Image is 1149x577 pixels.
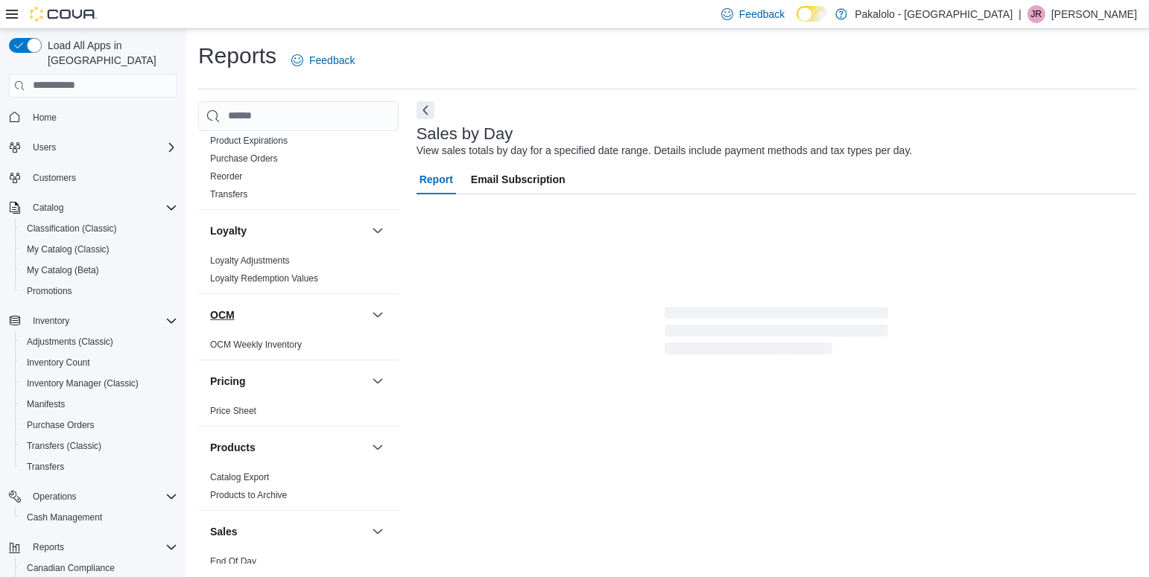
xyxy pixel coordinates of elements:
[21,416,177,434] span: Purchase Orders
[210,307,366,322] button: OCM
[21,220,123,238] a: Classification (Classic)
[739,7,785,22] span: Feedback
[27,243,110,255] span: My Catalog (Classic)
[210,153,278,164] a: Purchase Orders
[417,125,513,143] h3: Sales by Day
[15,415,183,436] button: Purchase Orders
[210,135,288,147] span: Product Expirations
[33,141,56,153] span: Users
[21,509,108,526] a: Cash Management
[210,374,366,389] button: Pricing
[21,282,78,300] a: Promotions
[369,523,387,541] button: Sales
[27,109,63,127] a: Home
[21,261,177,279] span: My Catalog (Beta)
[210,555,256,567] span: End Of Day
[21,458,70,476] a: Transfers
[471,165,566,194] span: Email Subscription
[210,374,245,389] h3: Pricing
[210,490,287,500] a: Products to Archive
[15,456,183,477] button: Transfers
[198,336,399,360] div: OCM
[21,509,177,526] span: Cash Management
[27,138,177,156] span: Users
[15,239,183,260] button: My Catalog (Classic)
[3,197,183,218] button: Catalog
[21,395,71,413] a: Manifests
[15,507,183,528] button: Cash Management
[21,416,101,434] a: Purchase Orders
[21,374,177,392] span: Inventory Manager (Classic)
[21,354,96,372] a: Inventory Count
[198,252,399,293] div: Loyalty
[1051,5,1137,23] p: [PERSON_NAME]
[1019,5,1022,23] p: |
[21,240,177,258] span: My Catalog (Classic)
[27,169,82,187] a: Customers
[3,137,183,158] button: Users
[210,405,256,417] span: Price Sheet
[420,165,453,194] span: Report
[27,312,75,330] button: Inventory
[1031,5,1042,23] span: JR
[21,437,177,455] span: Transfers (Classic)
[210,471,269,483] span: Catalog Export
[27,168,177,187] span: Customers
[309,53,355,68] span: Feedback
[33,202,63,214] span: Catalog
[33,491,77,503] span: Operations
[21,458,177,476] span: Transfers
[27,357,90,369] span: Inventory Count
[27,264,99,276] span: My Catalog (Beta)
[27,461,64,473] span: Transfers
[27,199,69,217] button: Catalog
[27,108,177,127] span: Home
[27,285,72,297] span: Promotions
[210,524,238,539] h3: Sales
[369,439,387,456] button: Products
[210,255,290,267] span: Loyalty Adjustments
[30,7,97,22] img: Cova
[33,541,64,553] span: Reports
[210,255,290,266] a: Loyalty Adjustments
[210,339,302,351] span: OCM Weekly Inventory
[21,282,177,300] span: Promotions
[210,556,256,567] a: End Of Day
[33,172,76,184] span: Customers
[210,170,242,182] span: Reorder
[21,220,177,238] span: Classification (Classic)
[369,222,387,240] button: Loyalty
[21,395,177,413] span: Manifests
[27,138,62,156] button: Users
[210,272,318,284] span: Loyalty Redemption Values
[210,406,256,416] a: Price Sheet
[27,538,70,556] button: Reports
[210,273,318,284] a: Loyalty Redemption Values
[210,223,366,238] button: Loyalty
[665,310,888,357] span: Loading
[198,468,399,510] div: Products
[3,167,183,188] button: Customers
[285,45,361,75] a: Feedback
[27,511,102,523] span: Cash Management
[198,41,276,71] h1: Reports
[210,307,235,322] h3: OCM
[33,112,57,124] span: Home
[210,136,288,146] a: Product Expirations
[27,488,177,506] span: Operations
[21,333,177,351] span: Adjustments (Classic)
[1028,5,1045,23] div: Justin Rochon
[27,312,177,330] span: Inventory
[417,143,913,159] div: View sales totals by day for a specified date range. Details include payment methods and tax type...
[198,402,399,426] div: Pricing
[15,373,183,394] button: Inventory Manager (Classic)
[15,260,183,281] button: My Catalog (Beta)
[3,537,183,558] button: Reports
[42,38,177,68] span: Load All Apps in [GEOGRAPHIC_DATA]
[210,189,247,200] a: Transfers
[21,559,121,577] a: Canadian Compliance
[369,306,387,324] button: OCM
